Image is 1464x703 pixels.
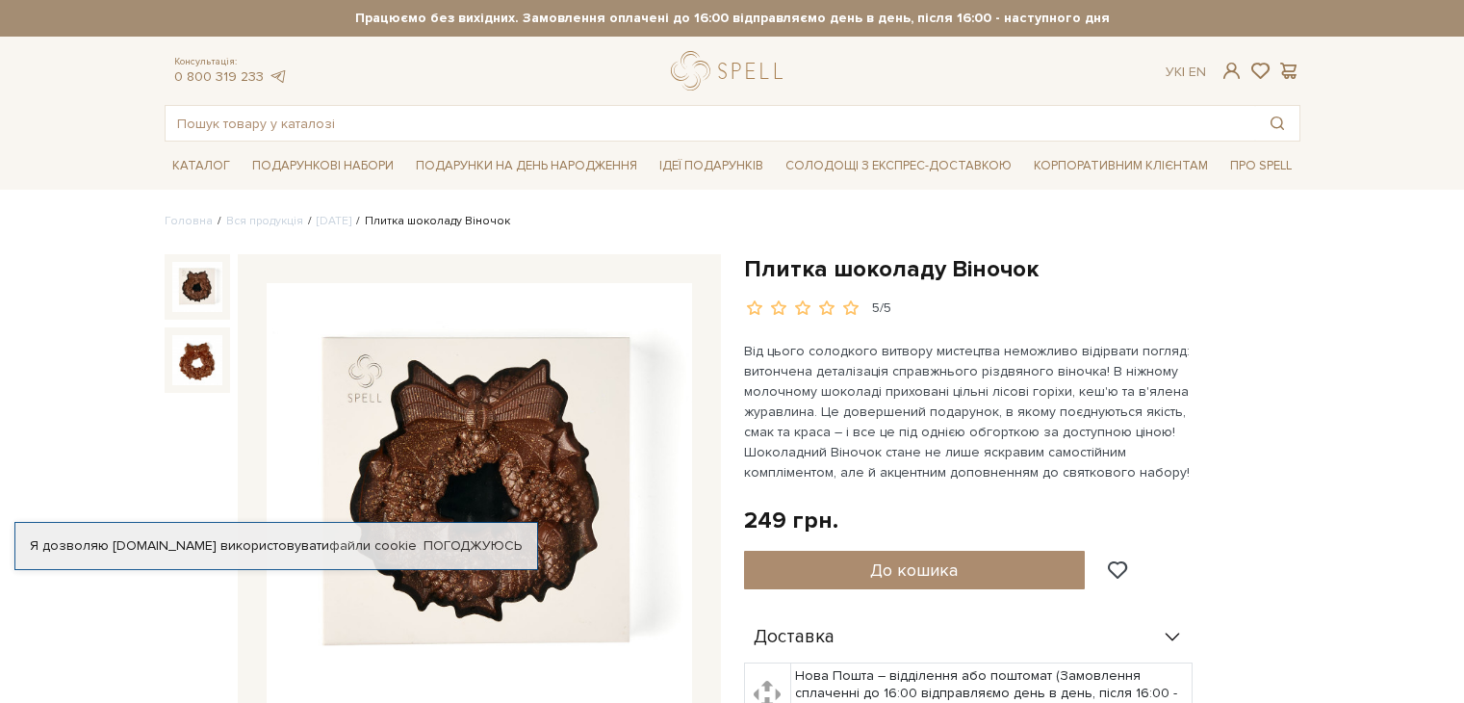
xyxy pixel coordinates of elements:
button: До кошика [744,551,1086,589]
button: Пошук товару у каталозі [1255,106,1299,141]
div: 249 грн. [744,506,838,535]
a: Ідеї подарунків [652,151,771,181]
a: Корпоративним клієнтам [1026,151,1216,181]
div: 5/5 [872,299,891,318]
a: Про Spell [1222,151,1299,181]
a: Погоджуюсь [424,537,522,555]
img: Плитка шоколаду Віночок [172,335,222,385]
a: En [1189,64,1206,80]
a: Головна [165,214,213,228]
a: Солодощі з експрес-доставкою [778,149,1019,182]
span: Доставка [754,629,835,646]
span: Консультація: [174,56,288,68]
a: Каталог [165,151,238,181]
li: Плитка шоколаду Віночок [351,213,510,230]
input: Пошук товару у каталозі [166,106,1255,141]
a: Вся продукція [226,214,303,228]
img: Плитка шоколаду Віночок [172,262,222,312]
h1: Плитка шоколаду Віночок [744,254,1300,284]
a: logo [671,51,791,91]
p: Від цього солодкого витвору мистецтва неможливо відірвати погляд: витончена деталізація справжньо... [744,341,1195,482]
a: 0 800 319 233 [174,68,264,85]
span: До кошика [870,560,958,581]
a: Подарункові набори [244,151,401,181]
a: файли cookie [329,537,417,554]
a: telegram [269,68,288,85]
span: | [1182,64,1185,80]
strong: Працюємо без вихідних. Замовлення оплачені до 16:00 відправляємо день в день, після 16:00 - насту... [165,10,1300,27]
a: Подарунки на День народження [408,151,645,181]
div: Я дозволяю [DOMAIN_NAME] використовувати [15,537,537,555]
div: Ук [1166,64,1206,81]
a: [DATE] [317,214,351,228]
